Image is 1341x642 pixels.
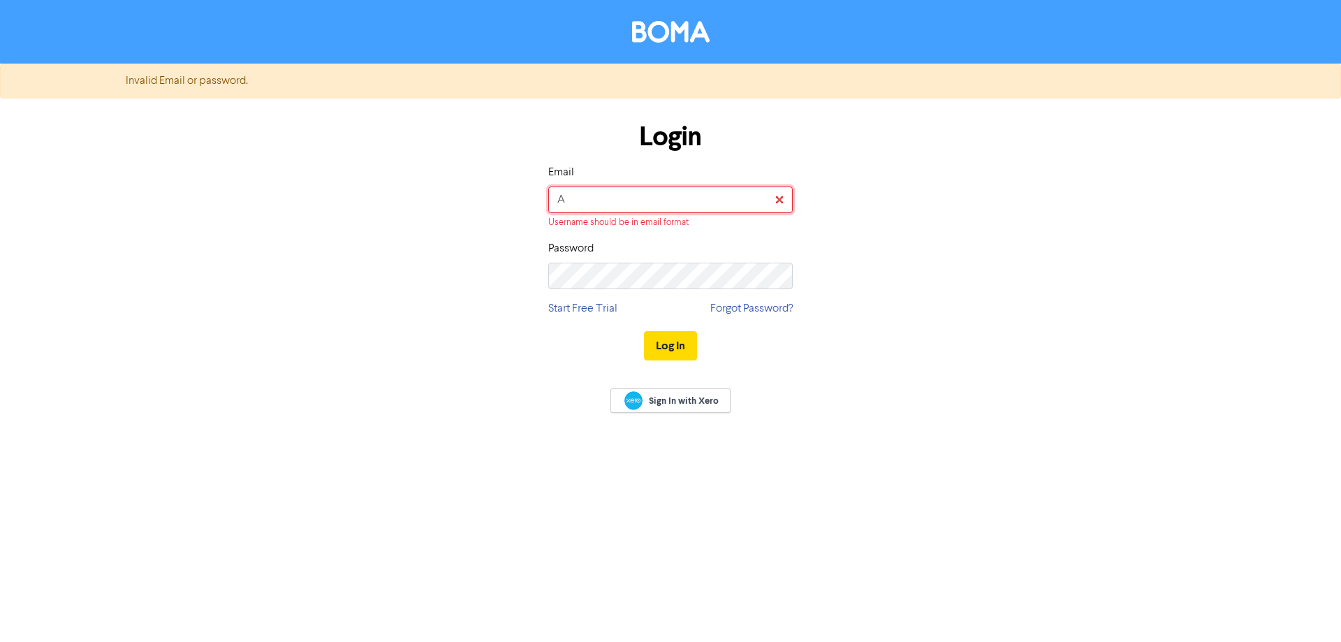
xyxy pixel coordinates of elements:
button: Log In [644,331,697,360]
a: Sign In with Xero [610,388,731,413]
div: Username should be in email format [548,216,793,229]
label: Email [548,164,574,181]
img: BOMA Logo [632,21,710,43]
label: Password [548,240,594,257]
iframe: Chat Widget [1271,575,1341,642]
img: Xero logo [624,391,643,410]
div: Invalid Email or password. [115,73,1226,89]
span: Sign In with Xero [649,395,719,407]
a: Start Free Trial [548,300,617,317]
a: Forgot Password? [710,300,793,317]
h1: Login [548,121,793,153]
